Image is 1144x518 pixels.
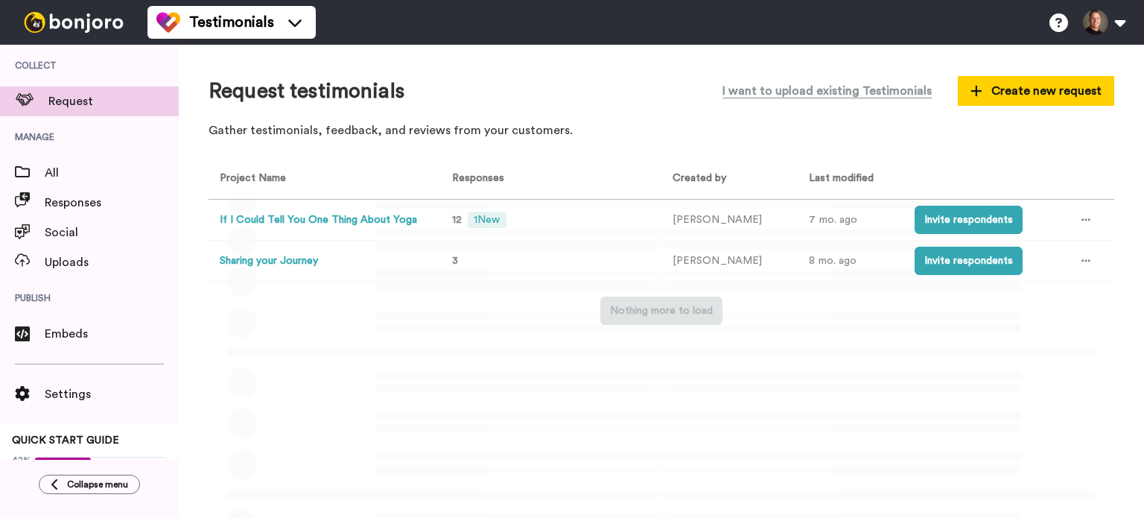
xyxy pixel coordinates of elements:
span: Testimonials [189,12,274,33]
h1: Request testimonials [209,80,404,103]
span: Request [48,92,179,110]
img: bj-logo-header-white.svg [18,12,130,33]
span: Collapse menu [67,478,128,490]
td: [PERSON_NAME] [661,200,798,241]
button: I want to upload existing Testimonials [711,75,943,107]
button: If I Could Tell You One Thing About Yoga [220,212,417,228]
span: 3 [452,256,458,266]
img: tm-color.svg [156,10,180,34]
th: Project Name [209,159,435,200]
span: 42% [12,454,31,466]
button: Invite respondents [915,247,1023,275]
span: QUICK START GUIDE [12,435,119,446]
td: 7 mo. ago [798,200,903,241]
span: Responses [446,173,504,183]
span: I want to upload existing Testimonials [722,82,932,100]
span: Uploads [45,253,179,271]
th: Last modified [798,159,903,200]
span: 1 New [468,212,506,228]
span: Create new request [970,82,1102,100]
button: Collapse menu [39,475,140,494]
button: Nothing more to load [600,297,722,325]
th: Created by [661,159,798,200]
span: Responses [45,194,179,212]
span: Embeds [45,325,179,343]
td: [PERSON_NAME] [661,241,798,282]
span: 12 [452,215,462,225]
span: All [45,164,179,182]
button: Sharing your Journey [220,253,318,269]
span: Social [45,224,179,241]
button: Create new request [958,76,1114,106]
td: 8 mo. ago [798,241,903,282]
p: Gather testimonials, feedback, and reviews from your customers. [209,122,1114,139]
span: Settings [45,385,179,403]
button: Invite respondents [915,206,1023,234]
